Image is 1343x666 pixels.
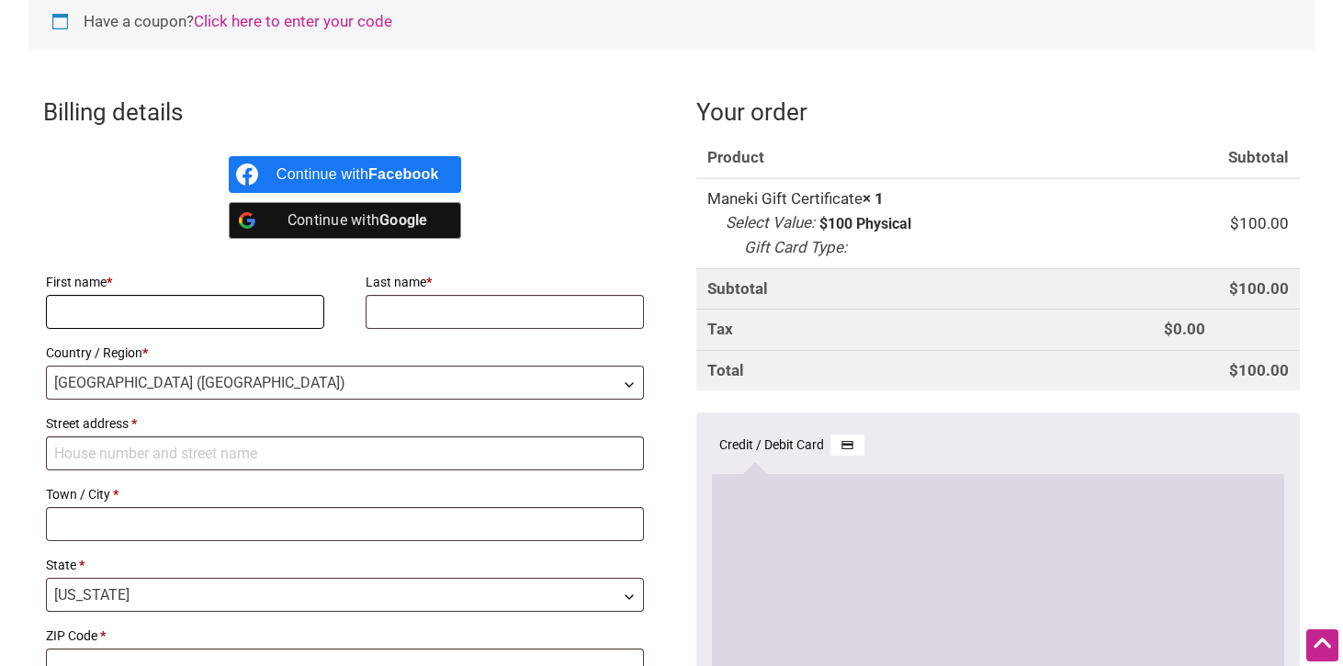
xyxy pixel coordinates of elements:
[723,484,1273,654] iframe: Secure payment input frame
[719,434,864,457] label: Credit / Debit Card
[47,579,643,611] span: Washington
[696,268,1153,310] th: Subtotal
[46,481,644,507] label: Town / City
[1229,361,1238,379] span: $
[830,434,864,456] img: Credit / Debit Card
[696,309,1153,350] th: Tax
[276,202,439,239] div: Continue with
[229,202,461,239] a: Continue with <b>Google</b>
[1230,214,1239,232] span: $
[1164,320,1173,338] span: $
[1230,214,1289,232] bdi: 100.00
[696,350,1153,391] th: Total
[1153,138,1300,179] th: Subtotal
[744,236,847,260] dt: Gift Card Type:
[46,366,644,400] span: Country / Region
[1306,629,1338,661] div: Scroll Back to Top
[46,552,644,578] label: State
[368,166,439,182] b: Facebook
[726,211,815,235] dt: Select Value:
[46,436,644,470] input: House number and street name
[379,211,428,229] b: Google
[863,189,884,208] strong: × 1
[194,12,392,30] a: Enter your coupon code
[1229,279,1289,298] bdi: 100.00
[366,269,644,295] label: Last name
[46,623,644,649] label: ZIP Code
[1164,320,1205,338] bdi: 0.00
[819,217,852,231] p: $100
[696,178,1153,267] td: Maneki Gift Certificate
[46,269,324,295] label: First name
[856,217,911,231] p: Physical
[696,96,1300,129] h3: Your order
[47,367,643,399] span: United States (US)
[696,138,1153,179] th: Product
[1229,361,1289,379] bdi: 100.00
[46,411,644,436] label: Street address
[46,340,644,366] label: Country / Region
[229,156,461,193] a: Continue with <b>Facebook</b>
[43,96,647,129] h3: Billing details
[46,578,644,612] span: State
[1229,279,1238,298] span: $
[276,156,439,193] div: Continue with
